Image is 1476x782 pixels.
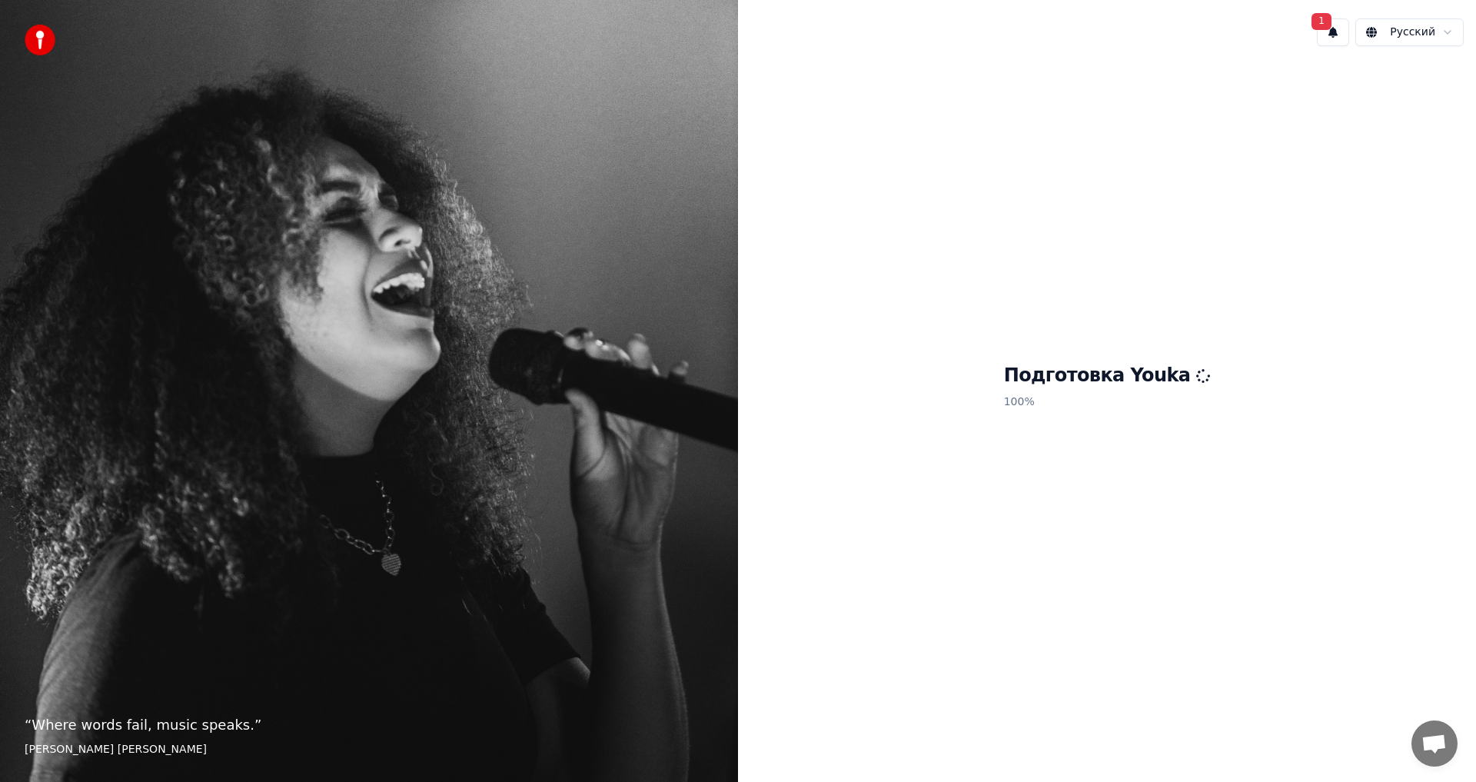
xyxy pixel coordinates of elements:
p: “ Where words fail, music speaks. ” [25,714,713,736]
button: 1 [1317,18,1349,46]
footer: [PERSON_NAME] [PERSON_NAME] [25,742,713,757]
img: youka [25,25,55,55]
p: 100 % [1004,388,1211,416]
span: 1 [1311,13,1331,30]
h1: Подготовка Youka [1004,364,1211,388]
a: Открытый чат [1411,720,1458,767]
